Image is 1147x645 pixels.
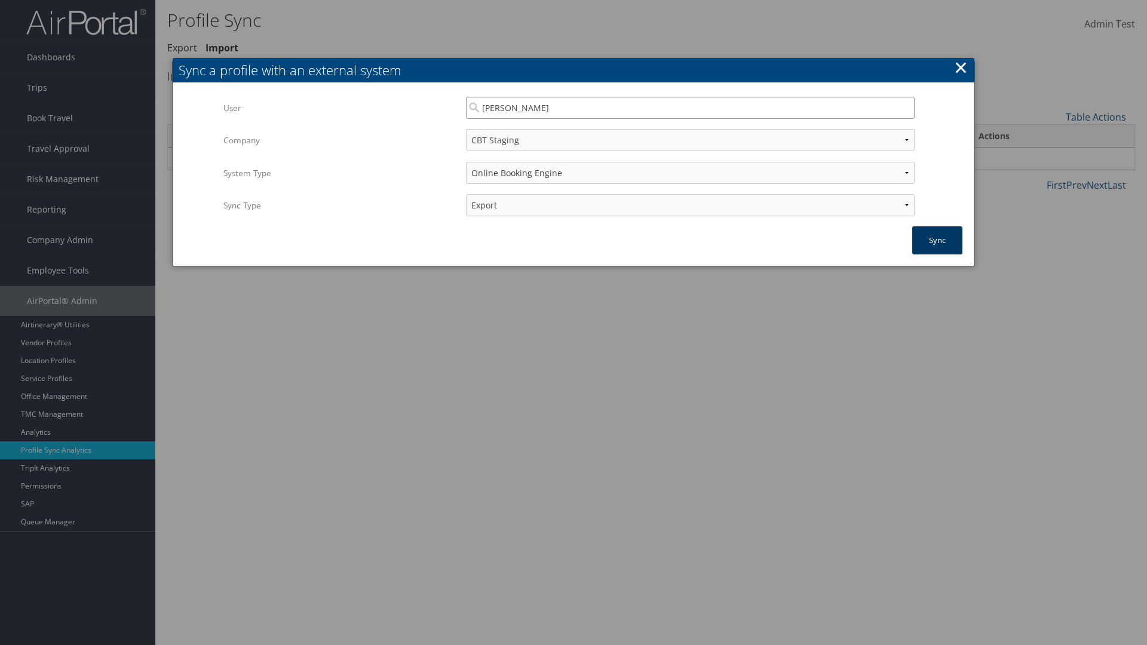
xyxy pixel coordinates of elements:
label: User [223,97,457,119]
button: Sync [912,226,962,254]
label: Sync Type [223,194,457,217]
label: Company [223,129,457,152]
label: System Type [223,162,457,185]
div: Sync a profile with an external system [179,61,974,79]
button: × [954,56,968,79]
